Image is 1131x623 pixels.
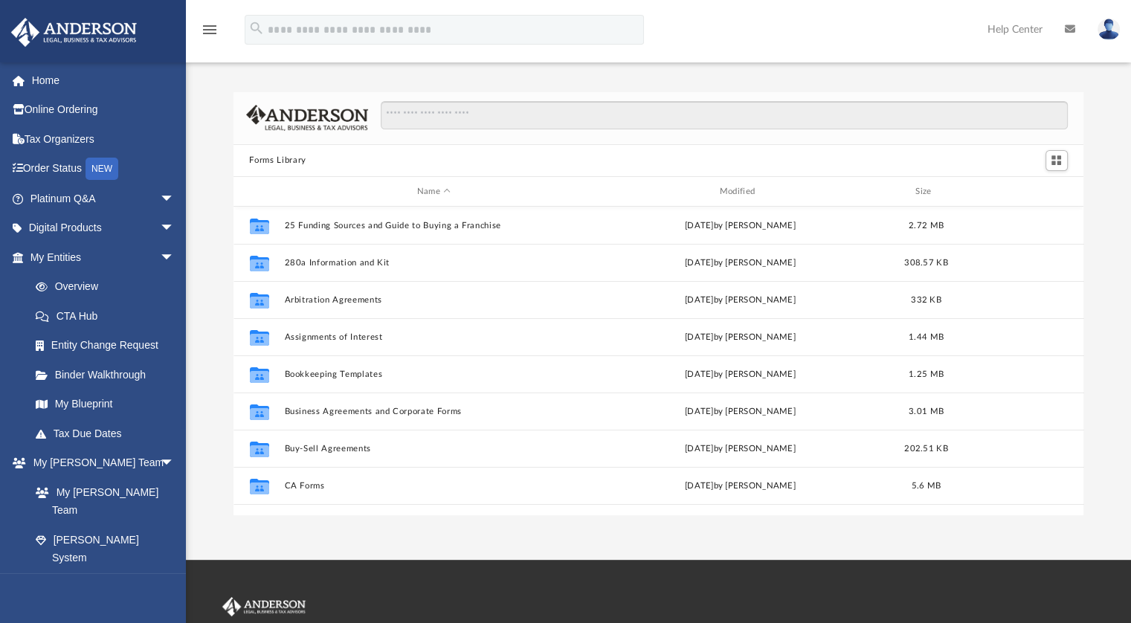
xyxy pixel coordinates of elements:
div: NEW [86,158,118,180]
a: My [PERSON_NAME] Team [21,477,182,525]
button: Switch to Grid View [1045,150,1068,171]
span: arrow_drop_down [160,213,190,244]
button: Forms Library [249,154,306,167]
span: 2.72 MB [909,222,944,230]
div: [DATE] by [PERSON_NAME] [590,294,890,307]
div: Name [283,185,583,198]
a: Platinum Q&Aarrow_drop_down [10,184,197,213]
span: 5.6 MB [911,482,941,490]
a: Home [10,65,197,95]
i: search [248,20,265,36]
a: Entity Change Request [21,331,197,361]
div: [DATE] by [PERSON_NAME] [590,442,890,456]
img: User Pic [1098,19,1120,40]
a: Overview [21,272,197,302]
div: Size [896,185,956,198]
img: Anderson Advisors Platinum Portal [7,18,141,47]
div: id [962,185,1066,198]
span: 332 KB [911,296,941,304]
a: Tax Organizers [10,124,197,154]
a: [PERSON_NAME] System [21,525,190,572]
button: 280a Information and Kit [284,258,584,268]
span: arrow_drop_down [160,184,190,214]
span: 1.25 MB [909,370,944,378]
a: Digital Productsarrow_drop_down [10,213,197,243]
a: Online Ordering [10,95,197,125]
button: Arbitration Agreements [284,295,584,305]
button: Bookkeeping Templates [284,369,584,379]
input: Search files and folders [381,101,1067,129]
span: arrow_drop_down [160,242,190,273]
span: 202.51 KB [904,445,947,453]
div: [DATE] by [PERSON_NAME] [590,368,890,381]
i: menu [201,21,219,39]
button: 25 Funding Sources and Guide to Buying a Franchise [284,221,584,230]
a: Binder Walkthrough [21,360,197,390]
span: arrow_drop_down [160,448,190,479]
a: My Entitiesarrow_drop_down [10,242,197,272]
span: 308.57 KB [904,259,947,267]
img: Anderson Advisors Platinum Portal [219,597,309,616]
div: Modified [590,185,889,198]
a: menu [201,28,219,39]
div: [DATE] by [PERSON_NAME] [590,480,890,493]
div: [DATE] by [PERSON_NAME] [590,331,890,344]
button: Buy-Sell Agreements [284,444,584,453]
button: Business Agreements and Corporate Forms [284,407,584,416]
div: id [239,185,277,198]
a: Tax Due Dates [21,419,197,448]
div: [DATE] by [PERSON_NAME] [590,405,890,419]
span: 3.01 MB [909,407,944,416]
a: Client Referrals [21,572,190,602]
a: My [PERSON_NAME] Teamarrow_drop_down [10,448,190,478]
a: CTA Hub [21,301,197,331]
a: Order StatusNEW [10,154,197,184]
button: CA Forms [284,481,584,491]
a: My Blueprint [21,390,190,419]
span: 1.44 MB [909,333,944,341]
button: Assignments of Interest [284,332,584,342]
div: [DATE] by [PERSON_NAME] [590,256,890,270]
div: [DATE] by [PERSON_NAME] [590,219,890,233]
div: grid [233,207,1084,514]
